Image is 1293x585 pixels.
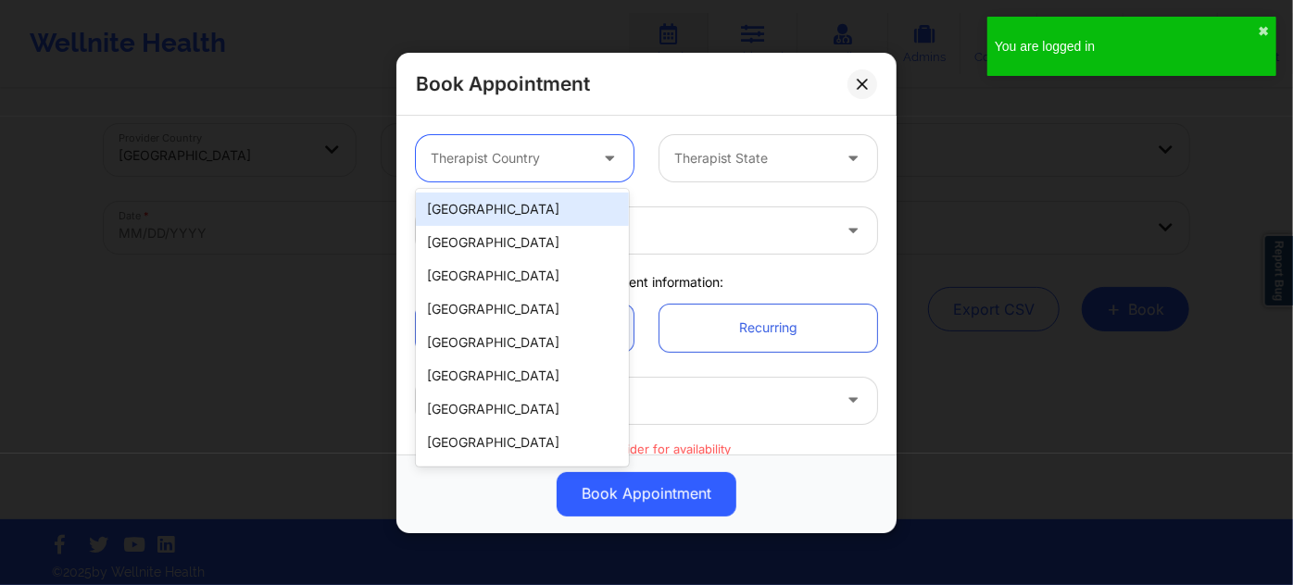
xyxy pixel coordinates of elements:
h2: Book Appointment [416,71,590,96]
div: [GEOGRAPHIC_DATA] [416,259,629,292]
div: [GEOGRAPHIC_DATA] [416,392,629,426]
div: [GEOGRAPHIC_DATA] [416,426,629,459]
div: [GEOGRAPHIC_DATA] [416,459,629,492]
p: Select provider for availability [416,440,877,457]
button: Book Appointment [557,471,736,516]
div: [GEOGRAPHIC_DATA] [416,226,629,259]
a: Recurring [659,304,877,351]
div: [GEOGRAPHIC_DATA] [416,359,629,392]
div: [GEOGRAPHIC_DATA] [416,292,629,326]
div: You are logged in [995,37,1258,56]
button: close [1258,24,1269,39]
div: [GEOGRAPHIC_DATA] [416,326,629,359]
div: Appointment information: [403,273,890,292]
div: [GEOGRAPHIC_DATA] [416,193,629,226]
